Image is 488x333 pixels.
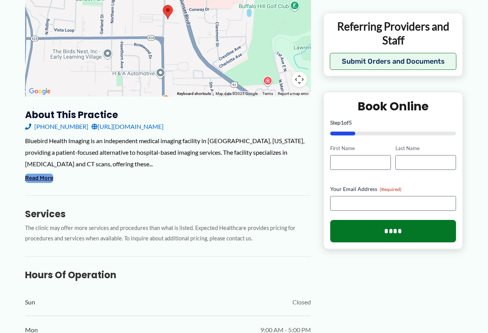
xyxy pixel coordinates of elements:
[330,19,457,47] p: Referring Providers and Staff
[25,208,311,220] h3: Services
[330,145,391,152] label: First Name
[349,119,352,126] span: 5
[330,53,457,70] button: Submit Orders and Documents
[27,86,52,96] img: Google
[278,91,309,96] a: Report a map error
[25,223,311,244] p: The clinic may offer more services and procedures than what is listed. Expected Healthcare provid...
[330,185,456,193] label: Your Email Address
[25,121,88,132] a: [PHONE_NUMBER]
[216,91,258,96] span: Map data ©2025 Google
[27,86,52,96] a: Open this area in Google Maps (opens a new window)
[25,269,311,281] h3: Hours of Operation
[395,145,456,152] label: Last Name
[262,91,273,96] a: Terms (opens in new tab)
[177,91,211,96] button: Keyboard shortcuts
[25,174,53,183] button: Read More
[25,109,311,121] h3: About this practice
[380,186,402,192] span: (Required)
[330,99,456,114] h2: Book Online
[25,135,311,169] div: Bluebird Health Imaging is an independent medical imaging facility in [GEOGRAPHIC_DATA], [US_STAT...
[330,120,456,125] p: Step of
[292,296,311,308] span: Closed
[91,121,164,132] a: [URL][DOMAIN_NAME]
[25,296,35,308] span: Sun
[292,72,307,87] button: Map camera controls
[341,119,344,126] span: 1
